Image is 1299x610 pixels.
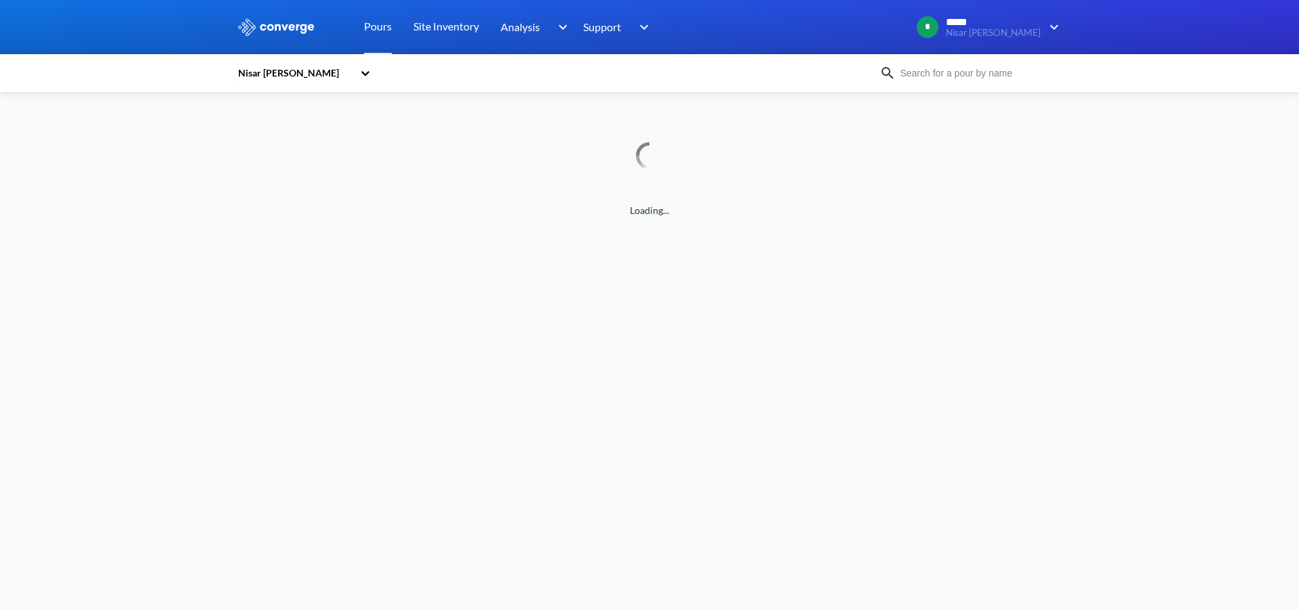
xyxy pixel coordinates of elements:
img: downArrow.svg [1041,19,1062,35]
input: Search for a pour by name [896,66,1059,81]
span: Analysis [501,18,540,35]
img: logo_ewhite.svg [237,18,315,36]
img: downArrow.svg [631,19,652,35]
img: icon-search.svg [880,65,896,81]
span: Support [583,18,621,35]
span: Nisar [PERSON_NAME] [946,28,1041,38]
span: Loading... [237,203,1062,218]
img: downArrow.svg [549,19,571,35]
div: Nisar [PERSON_NAME] [237,66,353,81]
